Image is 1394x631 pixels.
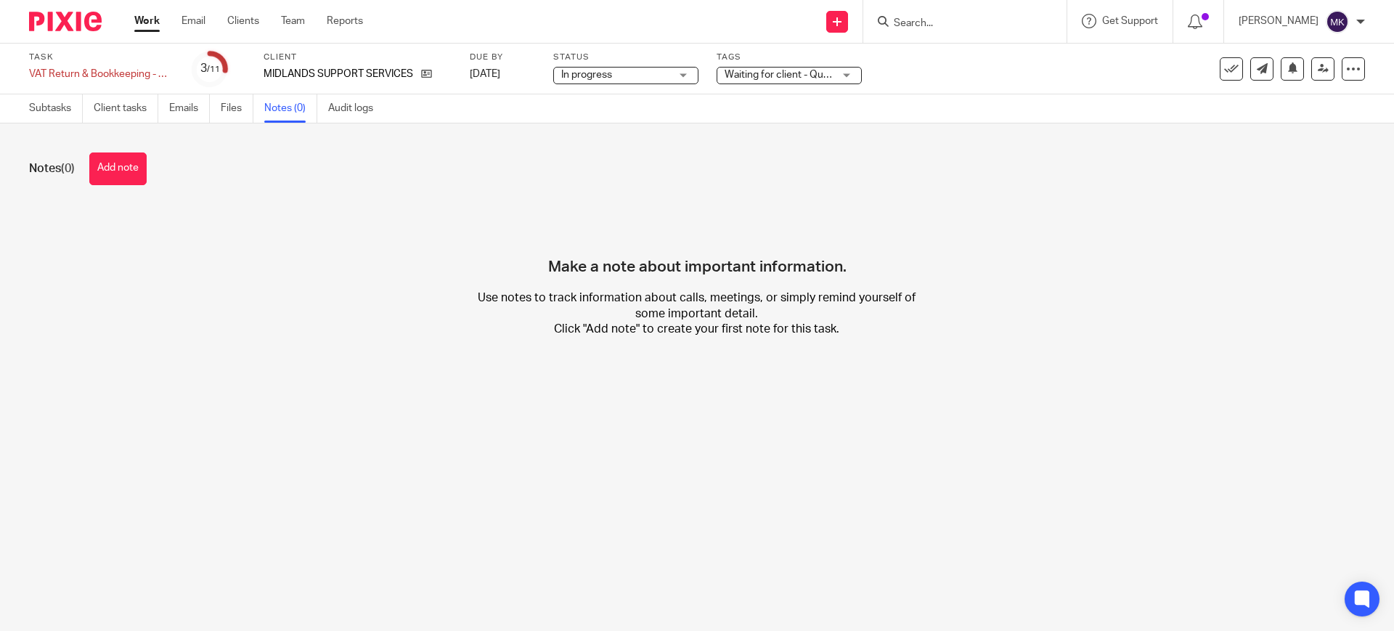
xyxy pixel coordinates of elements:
[169,94,210,123] a: Emails
[470,52,535,63] label: Due by
[207,65,220,73] small: /11
[725,70,838,80] span: Waiting for client - Query
[29,52,174,63] label: Task
[1326,10,1349,33] img: svg%3E
[717,52,862,63] label: Tags
[221,94,253,123] a: Files
[29,161,75,176] h1: Notes
[61,163,75,174] span: (0)
[327,14,363,28] a: Reports
[89,152,147,185] button: Add note
[548,207,847,277] h4: Make a note about important information.
[29,67,174,81] div: VAT Return & Bookkeeping - Quarterly - [DATE] - [DATE]
[29,94,83,123] a: Subtasks
[200,60,220,77] div: 3
[134,14,160,28] a: Work
[281,14,305,28] a: Team
[328,94,384,123] a: Audit logs
[29,12,102,31] img: Pixie
[264,67,414,81] p: MIDLANDS SUPPORT SERVICES LTD
[1102,16,1158,26] span: Get Support
[553,52,698,63] label: Status
[892,17,1023,30] input: Search
[1239,14,1318,28] p: [PERSON_NAME]
[264,94,317,123] a: Notes (0)
[227,14,259,28] a: Clients
[561,70,612,80] span: In progress
[29,67,174,81] div: VAT Return &amp; Bookkeeping - Quarterly - May - July, 2025
[264,52,452,63] label: Client
[474,290,919,337] p: Use notes to track information about calls, meetings, or simply remind yourself of some important...
[470,69,500,79] span: [DATE]
[94,94,158,123] a: Client tasks
[182,14,205,28] a: Email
